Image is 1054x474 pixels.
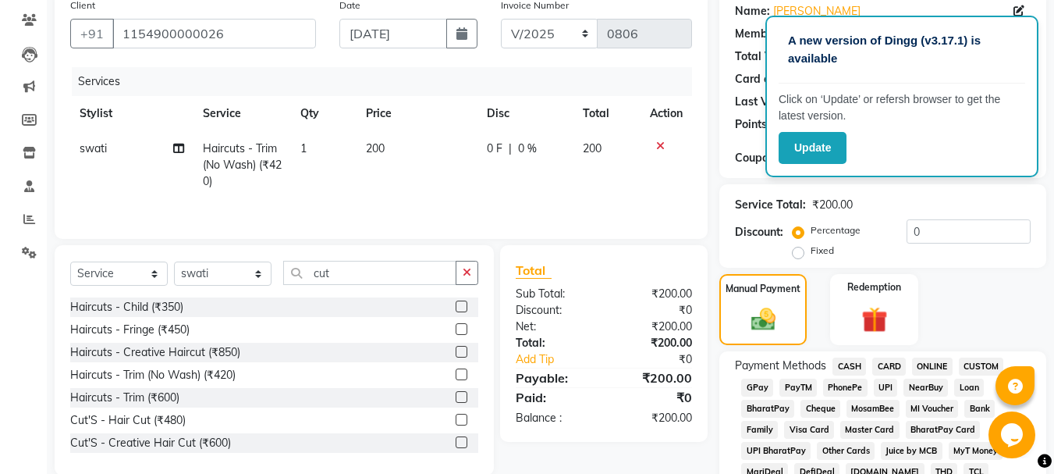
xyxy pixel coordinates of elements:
span: BharatPay Card [906,421,981,439]
div: Coupon Code [735,150,833,166]
span: MI Voucher [906,400,959,418]
span: 200 [583,141,602,155]
button: Update [779,132,846,164]
span: Family [741,421,778,439]
div: ₹200.00 [604,286,704,302]
div: ₹200.00 [604,335,704,351]
iframe: chat widget [988,412,1038,458]
p: A new version of Dingg (v3.17.1) is available [788,32,1016,67]
th: Service [193,96,292,131]
span: UPI BharatPay [741,442,811,460]
div: Service Total: [735,197,806,213]
div: Haircuts - Trim (No Wash) (₹420) [70,367,236,383]
a: Add Tip [504,351,620,368]
div: Total Visits: [735,48,797,65]
th: Stylist [70,96,193,131]
th: Qty [291,96,357,131]
span: 0 % [518,141,537,157]
img: _cash.svg [743,305,783,333]
span: CASH [832,358,866,376]
label: Fixed [811,244,834,258]
div: ₹0 [604,388,704,407]
span: Payment Methods [735,358,826,374]
label: Percentage [811,223,861,237]
span: | [509,141,512,157]
span: swati [80,141,107,155]
div: Cut'S - Creative Hair Cut (₹600) [70,435,231,451]
div: Haircuts - Child (₹350) [70,299,183,315]
img: _gift.svg [853,304,896,336]
th: Action [641,96,692,131]
span: BharatPay [741,400,794,418]
span: UPI [874,379,898,397]
span: Bank [964,400,995,418]
div: Name: [735,3,770,20]
span: 200 [366,141,385,155]
span: NearBuy [903,379,948,397]
div: Haircuts - Trim (₹600) [70,390,179,406]
span: CARD [872,358,906,376]
span: Total [516,262,552,279]
div: ₹200.00 [604,319,704,335]
div: Haircuts - Creative Haircut (₹850) [70,344,240,361]
span: 0 F [487,141,502,157]
div: Discount: [504,302,604,319]
div: Points: [735,116,770,133]
th: Disc [477,96,573,131]
div: Card on file: [735,71,799,87]
div: ₹0 [604,302,704,319]
span: ONLINE [912,358,953,376]
span: CUSTOM [959,358,1004,376]
div: Total: [504,335,604,351]
th: Price [357,96,477,131]
div: Discount: [735,224,783,241]
span: MosamBee [846,400,900,418]
span: Loan [954,379,984,397]
span: Master Card [840,421,900,439]
span: GPay [741,379,773,397]
div: ₹200.00 [604,369,704,387]
span: MyT Money [949,442,1003,460]
div: Net: [504,319,604,335]
input: Search or Scan [283,261,456,285]
div: Membership: [735,26,803,42]
th: Total [573,96,641,131]
label: Manual Payment [726,282,800,296]
span: Haircuts - Trim (No Wash) (₹420) [203,141,282,188]
span: PayTM [779,379,817,397]
div: Cut'S - Hair Cut (₹480) [70,412,186,429]
div: Balance : [504,410,604,426]
div: ₹200.00 [812,197,853,213]
span: Other Cards [817,442,875,460]
span: Cheque [800,400,840,418]
div: Haircuts - Fringe (₹450) [70,322,190,338]
div: ₹0 [621,351,704,368]
span: Juice by MCB [881,442,942,460]
div: Sub Total: [504,286,604,302]
span: Visa Card [784,421,834,439]
div: ₹200.00 [604,410,704,426]
p: Click on ‘Update’ or refersh browser to get the latest version. [779,91,1025,124]
div: Paid: [504,388,604,407]
div: Payable: [504,369,604,387]
label: Redemption [847,280,901,294]
div: Last Visit: [735,94,787,110]
button: +91 [70,19,114,48]
input: Search by Name/Mobile/Email/Code [112,19,316,48]
div: Services [72,67,704,96]
span: PhonePe [823,379,868,397]
span: 1 [300,141,307,155]
a: [PERSON_NAME] [773,3,861,20]
div: No Active Membership [735,26,1031,42]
